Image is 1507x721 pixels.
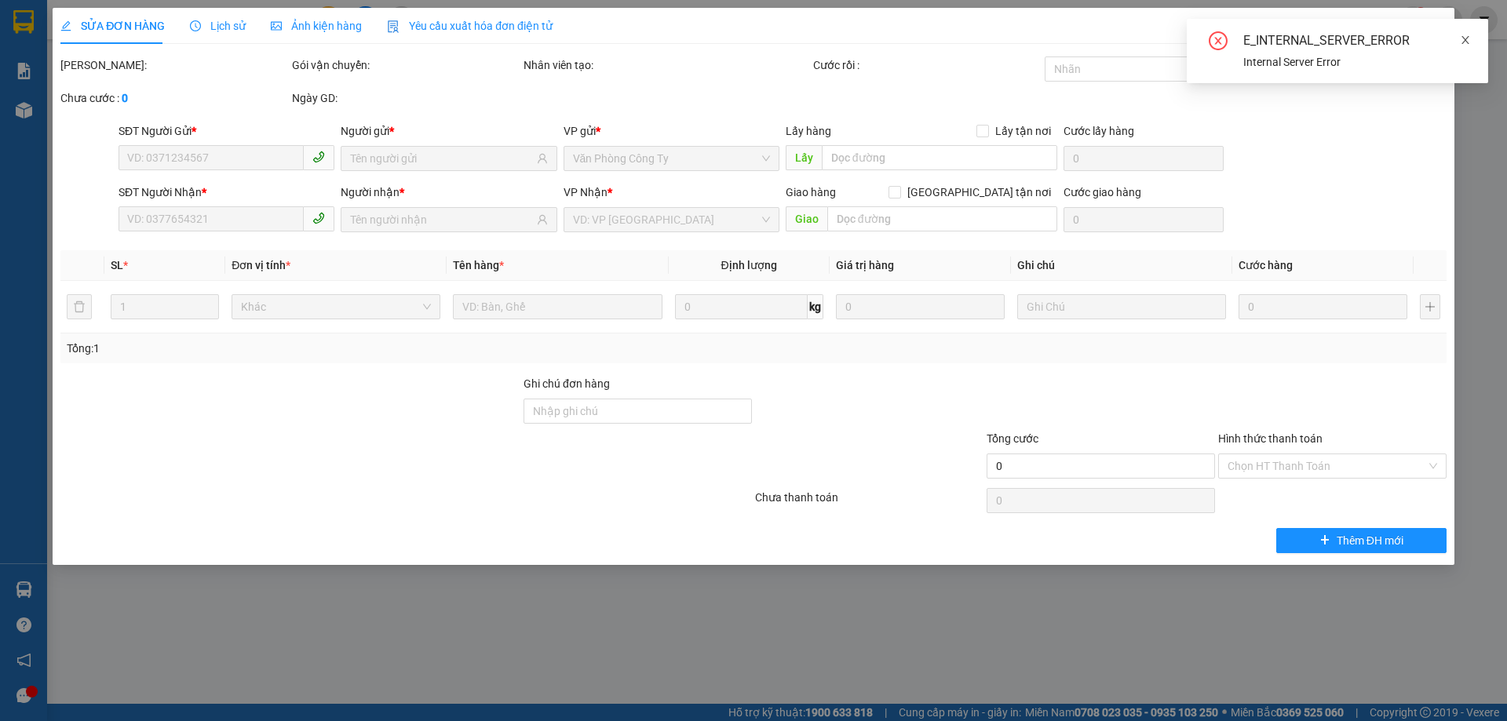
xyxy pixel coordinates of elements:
[1243,53,1469,71] div: Internal Server Error
[292,89,520,107] div: Ngày GD:
[987,432,1038,445] span: Tổng cước
[524,56,810,74] div: Nhân viên tạo:
[1319,534,1330,547] span: plus
[786,206,827,231] span: Giao
[190,20,246,32] span: Lịch sử
[292,56,520,74] div: Gói vận chuyển:
[119,122,334,140] div: SĐT Người Gửi
[122,92,128,104] b: 0
[537,153,548,164] span: user
[1276,528,1447,553] button: plusThêm ĐH mới
[564,122,779,140] div: VP gửi
[813,56,1042,74] div: Cước rồi :
[822,145,1057,170] input: Dọc đường
[1017,294,1226,319] input: Ghi Chú
[60,20,71,31] span: edit
[1460,35,1471,46] span: close
[271,20,362,32] span: Ảnh kiện hàng
[453,259,504,271] span: Tên hàng
[808,294,823,319] span: kg
[119,184,334,201] div: SĐT Người Nhận
[836,259,894,271] span: Giá trị hàng
[387,20,553,32] span: Yêu cầu xuất hóa đơn điện tử
[1239,294,1407,319] input: 0
[524,399,752,424] input: Ghi chú đơn hàng
[232,259,290,271] span: Đơn vị tính
[341,122,556,140] div: Người gửi
[1410,8,1454,52] button: Close
[271,20,282,31] span: picture
[1064,146,1224,171] input: Cước lấy hàng
[241,295,431,319] span: Khác
[67,340,582,357] div: Tổng: 1
[312,151,325,163] span: phone
[1337,532,1403,549] span: Thêm ĐH mới
[524,377,610,390] label: Ghi chú đơn hàng
[312,212,325,224] span: phone
[1218,432,1323,445] label: Hình thức thanh toán
[341,184,556,201] div: Người nhận
[111,259,123,271] span: SL
[721,259,777,271] span: Định lượng
[827,206,1057,231] input: Dọc đường
[836,294,1005,319] input: 0
[1209,31,1228,53] span: close-circle
[786,186,836,198] span: Giao hàng
[60,20,165,32] span: SỬA ĐƠN HÀNG
[60,89,289,107] div: Chưa cước :
[1420,294,1440,319] button: plus
[1243,31,1469,50] div: E_INTERNAL_SERVER_ERROR
[387,20,400,33] img: icon
[453,294,662,319] input: VD: Bàn, Ghế
[1064,125,1134,137] label: Cước lấy hàng
[786,145,822,170] span: Lấy
[901,184,1057,201] span: [GEOGRAPHIC_DATA] tận nơi
[1064,207,1224,232] input: Cước giao hàng
[786,125,831,137] span: Lấy hàng
[67,294,92,319] button: delete
[989,122,1057,140] span: Lấy tận nơi
[190,20,201,31] span: clock-circle
[60,56,289,74] div: [PERSON_NAME]:
[564,186,608,198] span: VP Nhận
[1239,259,1293,271] span: Cước hàng
[350,211,533,228] input: Tên người nhận
[350,150,533,167] input: Tên người gửi
[1011,250,1232,281] th: Ghi chú
[753,489,985,516] div: Chưa thanh toán
[1064,186,1141,198] label: Cước giao hàng
[537,214,548,225] span: user
[573,147,770,170] span: Văn Phòng Công Ty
